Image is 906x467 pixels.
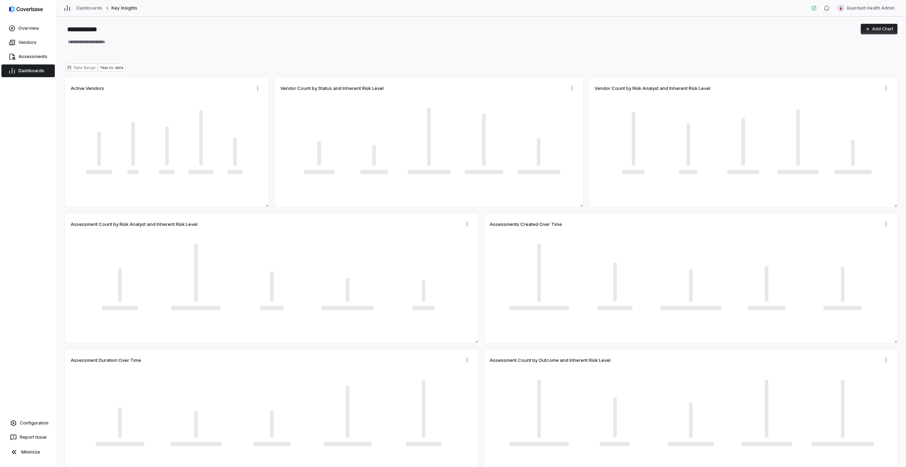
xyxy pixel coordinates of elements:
button: More actions [566,83,578,93]
div: Year to date [98,63,125,72]
div: Date Range [65,63,98,72]
button: More actions [881,355,892,365]
a: Dashboards [1,64,55,77]
a: Vendors [1,36,55,49]
span: Minimize [21,449,40,455]
span: Vendor Count by Risk Analyst and Inherent Risk Level [595,85,710,91]
span: Assessment Duration Over Time [71,357,141,363]
a: Assessments [1,50,55,63]
span: Key Insights [111,5,137,11]
svg: Date range for report [67,66,71,70]
span: Assessments [18,54,47,59]
span: Guardant Health Admin [847,5,895,11]
span: Dashboards [18,68,44,74]
span: Vendors [18,40,36,45]
button: Add Chart [861,24,898,34]
button: More actions [881,219,892,229]
span: Active Vendors [71,85,104,91]
span: Assessment Count by Outcome and Inherent Risk Level [490,357,610,363]
span: Vendor Count by Status and Inherent Risk Level [280,85,384,91]
span: Assessment Count by Risk Analyst and Inherent Risk Level [71,221,197,227]
a: Configuration [3,417,53,429]
button: More actions [252,83,263,93]
button: More actions [461,355,473,365]
img: Guardant Health Admin avatar [838,5,844,11]
button: More actions [461,219,473,229]
a: Overview [1,22,55,35]
button: More actions [881,83,892,93]
a: Dashboards [76,5,102,11]
span: Report Issue [20,434,47,440]
button: Date range for reportDate RangeYear to date [65,63,126,72]
img: logo-D7KZi-bG.svg [9,6,43,13]
button: Minimize [3,445,53,459]
span: Configuration [20,420,48,426]
button: Report Issue [3,431,53,444]
span: Overview [18,25,39,31]
span: Assessments Created Over Time [490,221,562,227]
button: Guardant Health Admin avatarGuardant Health Admin [834,3,899,13]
